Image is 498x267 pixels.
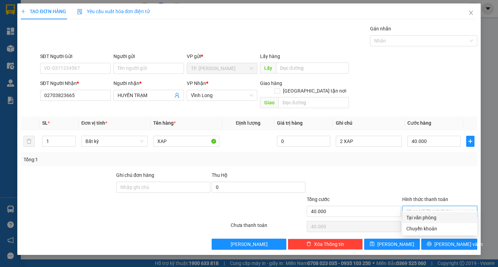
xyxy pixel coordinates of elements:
button: printer[PERSON_NAME] và In [421,239,477,250]
span: plus [21,9,26,14]
button: delete [24,136,35,147]
span: [PERSON_NAME] [231,240,268,248]
span: close [468,10,474,16]
div: Tổng: 1 [24,156,193,163]
span: [PERSON_NAME] [377,240,414,248]
span: TẠO ĐƠN HÀNG [21,9,66,14]
span: Vĩnh Long [191,90,253,101]
label: Hình thức thanh toán [402,197,448,202]
span: Cước hàng [407,120,431,126]
span: delete [306,241,311,247]
span: Giao [260,97,278,108]
div: Chưa thanh toán [230,221,306,233]
img: icon [77,9,83,15]
span: SL [42,120,48,126]
span: printer [427,241,432,247]
button: [PERSON_NAME] [212,239,287,250]
span: Giá trị hàng [277,120,303,126]
span: TP. Hồ Chí Minh [191,63,253,74]
span: Yêu cầu xuất hóa đơn điện tử [77,9,150,14]
button: deleteXóa Thông tin [288,239,363,250]
span: Tên hàng [153,120,176,126]
span: user-add [174,93,180,98]
span: Lấy [260,63,276,74]
button: save[PERSON_NAME] [364,239,420,250]
th: Ghi chú [333,116,405,130]
label: Ghi chú đơn hàng [116,172,154,178]
span: plus [467,139,474,144]
span: Thu Hộ [212,172,228,178]
span: [GEOGRAPHIC_DATA] tận nơi [280,87,349,95]
div: SĐT Người Nhận [40,79,111,87]
input: 0 [277,136,330,147]
input: Dọc đường [278,97,349,108]
span: [PERSON_NAME] và In [434,240,483,248]
span: Xóa Thông tin [314,240,344,248]
button: plus [466,136,474,147]
div: Người nhận [113,79,184,87]
div: Người gửi [113,53,184,60]
input: Dọc đường [276,63,349,74]
input: Ghi Chú [336,136,402,147]
span: Lấy hàng [260,54,280,59]
span: Tổng cước [307,197,330,202]
span: Đơn vị tính [81,120,107,126]
span: Bất kỳ [85,136,143,146]
span: save [370,241,375,247]
span: Giao hàng [260,80,282,86]
span: Định lượng [236,120,260,126]
button: Close [461,3,481,23]
div: SĐT Người Gửi [40,53,111,60]
input: Ghi chú đơn hàng [116,182,210,193]
span: VP Nhận [187,80,206,86]
div: Chuyển khoản [406,225,473,232]
input: VD: Bàn, Ghế [153,136,219,147]
div: VP gửi [187,53,257,60]
div: Tại văn phòng [406,214,473,221]
label: Gán nhãn [370,26,391,31]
